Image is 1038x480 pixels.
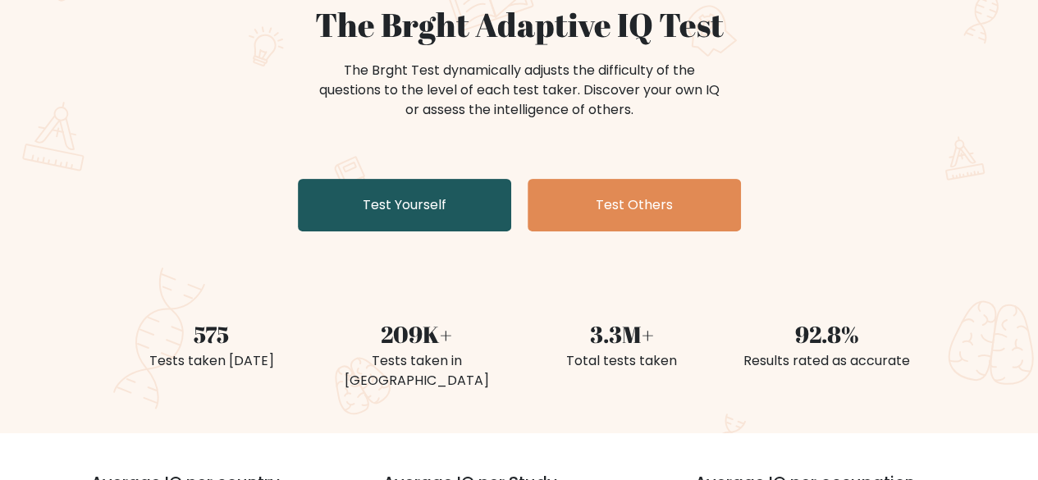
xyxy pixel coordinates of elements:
[324,351,510,391] div: Tests taken in [GEOGRAPHIC_DATA]
[119,351,304,371] div: Tests taken [DATE]
[314,61,725,120] div: The Brght Test dynamically adjusts the difficulty of the questions to the level of each test take...
[734,317,920,351] div: 92.8%
[298,179,511,231] a: Test Yourself
[324,317,510,351] div: 209K+
[528,179,741,231] a: Test Others
[734,351,920,371] div: Results rated as accurate
[529,351,715,371] div: Total tests taken
[119,317,304,351] div: 575
[119,5,920,44] h1: The Brght Adaptive IQ Test
[529,317,715,351] div: 3.3M+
